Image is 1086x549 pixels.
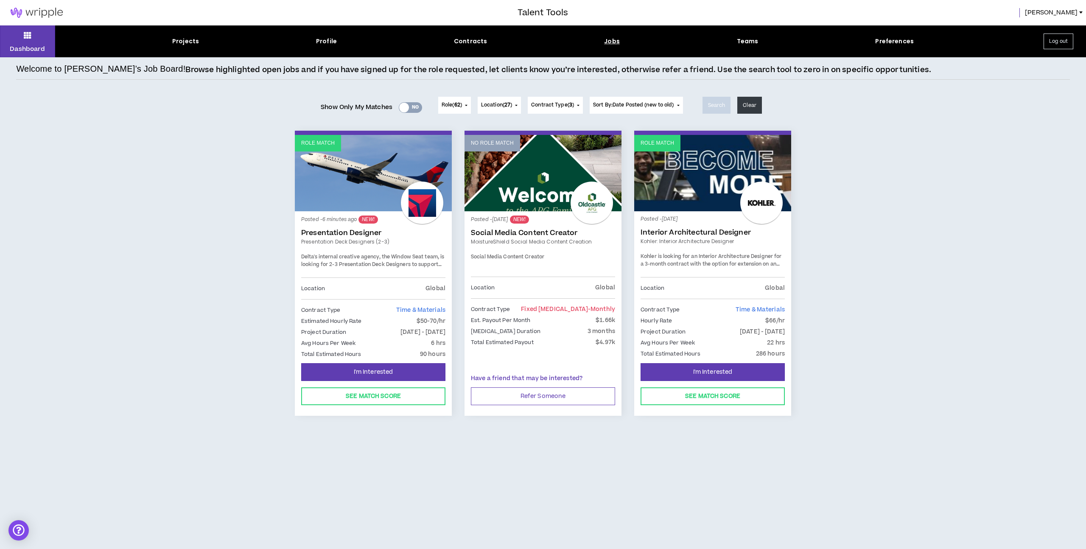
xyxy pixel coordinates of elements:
span: 3 [569,101,572,109]
span: Delta's internal creative agency, the Window Seat team, is looking for 2-3 Presentation Deck Desi... [301,253,444,283]
h3: Talent Tools [518,6,568,19]
button: Clear [737,97,762,114]
p: Location [641,283,664,293]
p: Browse highlighted open jobs and if you have signed up for the role requested, let clients know y... [185,64,931,76]
div: Profile [316,37,337,46]
sup: NEW! [510,216,529,224]
span: I'm Interested [354,368,393,376]
button: See Match Score [641,387,785,405]
p: No Role Match [471,139,514,147]
p: $66/hr [765,316,785,325]
p: 3 months [588,327,615,336]
p: Est. Payout Per Month [471,316,531,325]
p: Total Estimated Hours [641,349,701,359]
div: Projects [172,37,199,46]
h4: Welcome to [PERSON_NAME]’s Job Board! [16,62,185,75]
p: Contract Type [641,305,680,314]
span: 62 [454,101,460,109]
span: Role ( ) [442,101,462,109]
a: Presentation Deck Designers (2-3) [301,238,445,246]
span: 27 [504,101,510,109]
div: Contracts [454,37,487,46]
a: Role Match [634,135,791,211]
p: 6 hrs [431,339,445,348]
p: Contract Type [471,305,510,314]
button: Sort By:Date Posted (new to old) [590,97,683,114]
a: MoistureShield Social Media Content Creation [471,238,615,246]
button: Location(27) [478,97,521,114]
a: Presentation Designer [301,229,445,237]
p: $50-70/hr [417,317,445,326]
p: 286 hours [756,349,785,359]
a: No Role Match [465,135,621,211]
p: Posted - [DATE] [641,216,785,223]
div: Open Intercom Messenger [8,520,29,541]
p: [DATE] - [DATE] [400,328,445,337]
a: Social Media Content Creator [471,229,615,237]
p: [DATE] - [DATE] [740,327,785,336]
button: I'm Interested [641,363,785,381]
p: $4.97k [596,338,615,347]
p: Role Match [641,139,674,147]
p: [MEDICAL_DATA] Duration [471,327,540,336]
p: Total Estimated Hours [301,350,361,359]
p: Hourly Rate [641,316,672,325]
p: Total Estimated Payout [471,338,534,347]
span: Contract Type ( ) [531,101,574,109]
button: See Match Score [301,387,445,405]
span: Kohler is looking for an Interior Architecture Designer for a 3-month contract with the option fo... [641,253,782,275]
p: Role Match [301,139,335,147]
a: Role Match [295,135,452,211]
span: Fixed [MEDICAL_DATA] [521,305,615,314]
p: Posted - 6 minutes ago [301,216,445,224]
p: Global [595,283,615,292]
span: [PERSON_NAME] [1025,8,1078,17]
p: Avg Hours Per Week [641,338,695,347]
p: Project Duration [301,328,346,337]
p: $1.66k [596,316,615,325]
span: Social Media Content Creator [471,253,544,260]
button: Role(62) [438,97,471,114]
button: Search [703,97,731,114]
sup: NEW! [358,216,378,224]
span: I'm Interested [693,368,733,376]
p: Posted - [DATE] [471,216,615,224]
p: Contract Type [301,305,341,315]
p: Project Duration [641,327,686,336]
button: Contract Type(3) [528,97,583,114]
button: I'm Interested [301,363,445,381]
span: Time & Materials [396,306,445,314]
p: Global [425,284,445,293]
p: Global [765,283,785,293]
span: Location ( ) [481,101,512,109]
button: Log out [1044,34,1073,49]
p: Avg Hours Per Week [301,339,355,348]
span: - monthly [588,305,615,314]
span: Sort By: Date Posted (new to old) [593,101,674,109]
p: Estimated Hourly Rate [301,317,362,326]
p: Have a friend that may be interested? [471,374,615,383]
a: Kohler: Interior Architecture Designer [641,238,785,245]
p: 22 hrs [767,338,785,347]
p: Location [471,283,495,292]
p: Location [301,284,325,293]
div: Preferences [875,37,914,46]
button: Refer Someone [471,387,615,405]
p: 90 hours [420,350,445,359]
a: Interior Architectural Designer [641,228,785,237]
span: Show Only My Matches [321,101,392,114]
span: Time & Materials [736,305,785,314]
div: Teams [737,37,759,46]
p: Dashboard [10,45,45,53]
